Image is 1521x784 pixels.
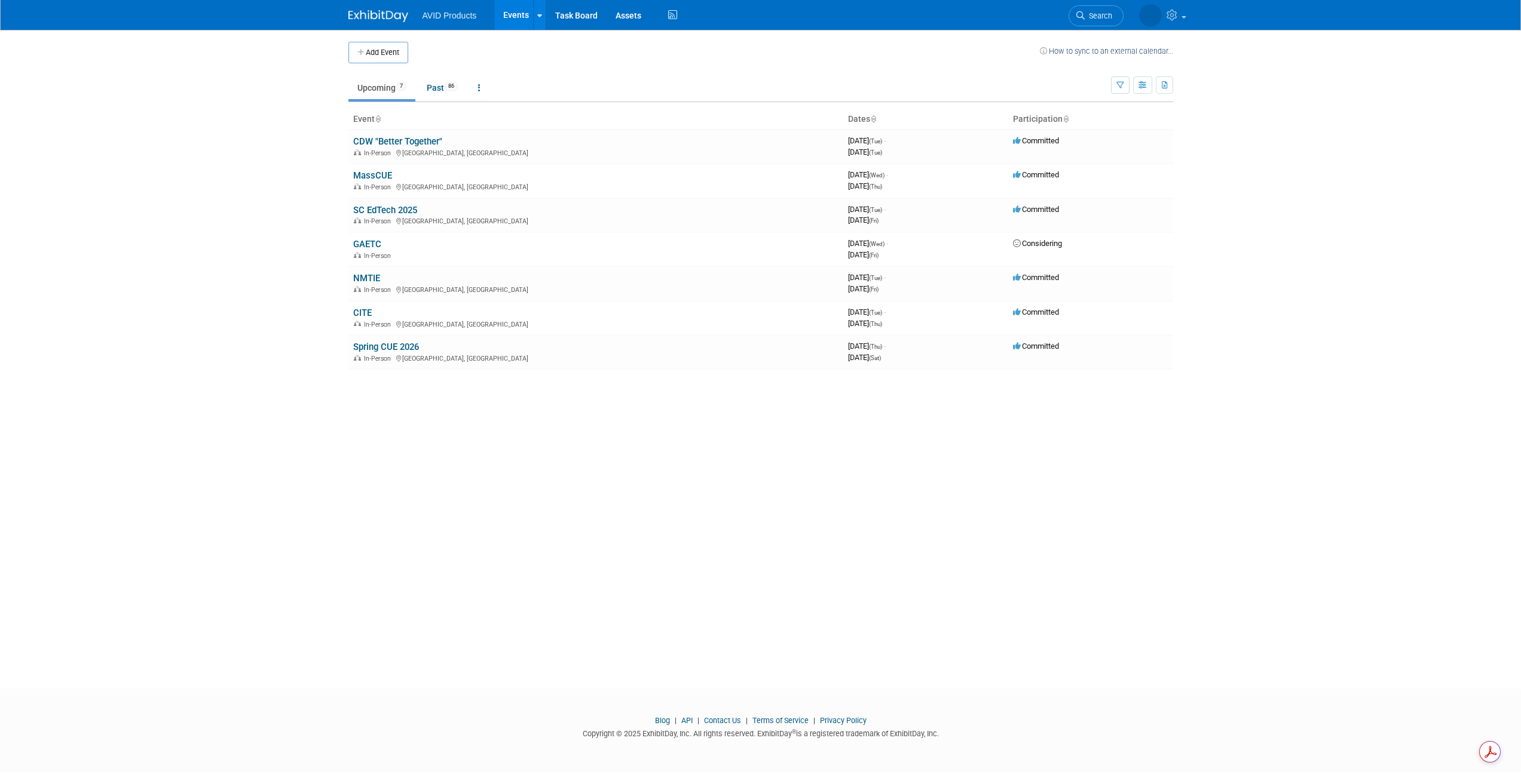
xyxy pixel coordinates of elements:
[869,355,881,361] span: (Sat)
[364,149,394,157] span: In-Person
[869,207,882,213] span: (Tue)
[810,716,818,725] span: |
[348,76,415,99] a: Upcoming7
[353,170,392,181] a: MassCUE
[792,728,796,735] sup: ®
[1085,11,1112,20] span: Search
[869,149,882,156] span: (Tue)
[364,252,394,260] span: In-Person
[1013,239,1062,248] span: Considering
[704,716,741,725] a: Contact Us
[743,716,751,725] span: |
[848,182,882,190] span: [DATE]
[886,239,888,248] span: -
[354,252,361,258] img: In-Person Event
[353,342,419,352] a: Spring CUE 2026
[694,716,702,725] span: |
[353,273,380,284] a: NMTIE
[869,217,879,224] span: (Fri)
[354,286,361,292] img: In-Person Event
[869,275,882,281] span: (Tue)
[884,308,886,316] span: -
[848,273,886,282] span: [DATE]
[869,321,882,327] span: (Thu)
[869,343,882,350] span: (Thu)
[375,114,381,124] a: Sort by Event Name
[1063,114,1069,124] a: Sort by Participation Type
[869,286,879,293] span: (Fri)
[884,273,886,282] span: -
[869,172,885,179] span: (Wed)
[820,716,867,725] a: Privacy Policy
[1013,308,1059,316] span: Committed
[348,42,408,63] button: Add Event
[353,308,372,318] a: CITE
[364,183,394,191] span: In-Person
[354,217,361,223] img: In-Person Event
[848,284,879,293] span: [DATE]
[1040,47,1173,56] a: How to sync to an external calendar...
[848,319,882,328] span: [DATE]
[1013,136,1059,145] span: Committed
[353,353,838,362] div: [GEOGRAPHIC_DATA], [GEOGRAPHIC_DATA]
[423,11,477,20] span: AVID Products
[884,136,886,145] span: -
[1013,342,1059,351] span: Committed
[353,284,838,294] div: [GEOGRAPHIC_DATA], [GEOGRAPHIC_DATA]
[418,76,467,99] a: Past86
[1013,170,1059,179] span: Committed
[1013,205,1059,214] span: Committed
[869,252,879,259] span: (Fri)
[848,216,879,225] span: [DATE]
[870,114,876,124] a: Sort by Start Date
[1139,4,1162,27] img: Dionne Smith
[364,217,394,225] span: In-Person
[655,716,670,725] a: Blog
[848,342,886,351] span: [DATE]
[848,205,886,214] span: [DATE]
[848,136,886,145] span: [DATE]
[869,309,882,316] span: (Tue)
[848,147,882,156] span: [DATE]
[1008,109,1173,130] th: Participation
[353,216,838,225] div: [GEOGRAPHIC_DATA], [GEOGRAPHIC_DATA]
[353,136,442,147] a: CDW "Better Together"
[364,286,394,294] span: In-Person
[354,149,361,155] img: In-Person Event
[364,321,394,328] span: In-Person
[869,138,882,144] span: (Tue)
[445,82,458,91] span: 86
[354,321,361,327] img: In-Person Event
[354,183,361,189] img: In-Person Event
[681,716,693,725] a: API
[848,239,888,248] span: [DATE]
[348,10,408,22] img: ExhibitDay
[353,205,417,216] a: SC EdTech 2025
[353,147,838,157] div: [GEOGRAPHIC_DATA], [GEOGRAPHIC_DATA]
[364,355,394,362] span: In-Person
[672,716,680,725] span: |
[843,109,1008,130] th: Dates
[348,109,843,130] th: Event
[848,308,886,316] span: [DATE]
[848,170,888,179] span: [DATE]
[869,241,885,247] span: (Wed)
[396,82,406,91] span: 7
[884,205,886,214] span: -
[848,353,881,362] span: [DATE]
[869,183,882,190] span: (Thu)
[1013,273,1059,282] span: Committed
[752,716,809,725] a: Terms of Service
[353,239,381,250] a: GAETC
[848,250,879,259] span: [DATE]
[1069,5,1124,26] a: Search
[353,182,838,191] div: [GEOGRAPHIC_DATA], [GEOGRAPHIC_DATA]
[354,355,361,361] img: In-Person Event
[884,342,886,351] span: -
[886,170,888,179] span: -
[353,319,838,328] div: [GEOGRAPHIC_DATA], [GEOGRAPHIC_DATA]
